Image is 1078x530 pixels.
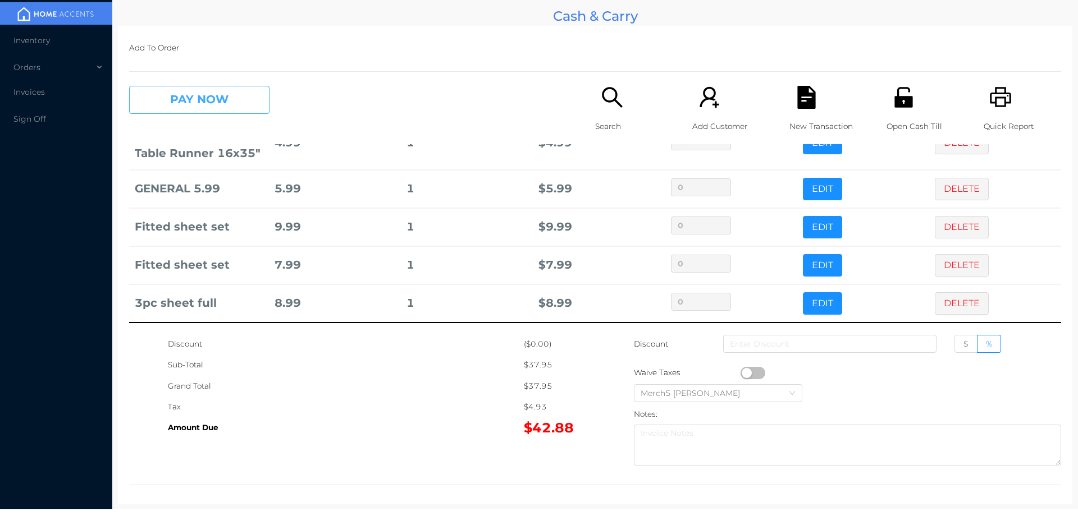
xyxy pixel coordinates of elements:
div: Amount Due [168,417,524,438]
td: Fitted sheet set [129,246,269,284]
td: $ 7.99 [533,246,665,284]
p: Add To Order [129,38,1061,58]
button: DELETE [935,292,989,315]
td: GENERAL 5.99 [129,170,269,208]
button: EDIT [803,292,842,315]
p: Search [595,116,673,137]
span: $ [963,339,969,349]
div: Discount [168,334,524,354]
div: 1 [406,293,527,314]
div: ($0.00) [524,334,595,354]
td: Fitted sheet set [129,208,269,246]
button: DELETE [935,254,989,276]
div: $37.95 [524,376,595,397]
p: New Transaction [789,116,867,137]
td: $ 8.99 [533,284,665,322]
i: icon: printer [989,86,1012,109]
div: Waive Taxes [634,362,741,383]
button: DELETE [935,178,989,200]
button: PAY NOW [129,86,269,114]
i: icon: search [601,86,624,109]
td: $ 5.99 [533,170,665,208]
td: 7.99 [269,246,401,284]
td: $ 9.99 [533,208,665,246]
span: Invoices [13,87,45,97]
td: 9.99 [269,208,401,246]
div: Sub-Total [168,354,524,375]
div: $4.93 [524,397,595,417]
div: Cash & Carry [118,6,1072,26]
i: icon: file-text [795,86,818,109]
button: DELETE [935,216,989,238]
button: EDIT [803,216,842,238]
p: Open Cash Till [887,116,964,137]
i: icon: user-add [698,86,721,109]
div: $42.88 [524,417,595,438]
label: Notes: [634,409,657,418]
div: Grand Total [168,376,524,397]
td: 8.99 [269,284,401,322]
img: mainBanner [13,6,98,22]
div: $37.95 [524,354,595,375]
button: EDIT [803,178,842,200]
div: 1 [406,216,527,237]
p: Quick Report [984,116,1061,137]
div: Tax [168,397,524,417]
div: Merch5 Lawrence [641,385,751,402]
div: 1 [406,255,527,275]
span: % [986,339,992,349]
div: 1 [406,178,527,199]
i: icon: unlock [892,86,915,109]
span: Sign Off [13,114,46,124]
button: EDIT [803,254,842,276]
p: Add Customer [692,116,770,137]
td: 3pc sheet full [129,284,269,322]
span: Inventory [13,35,50,45]
td: 5.99 [269,170,401,208]
input: Enter Discount [723,335,937,353]
p: Discount [634,334,669,354]
i: icon: down [789,390,796,398]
